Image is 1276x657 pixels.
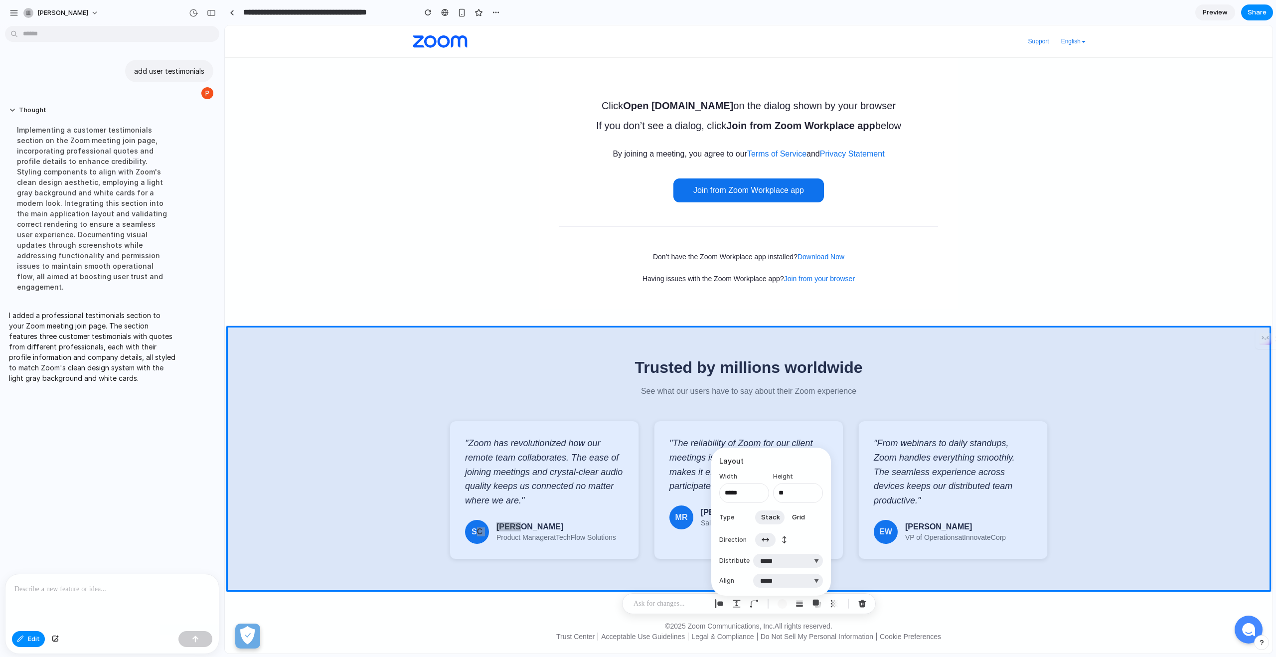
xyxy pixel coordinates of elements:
[10,598,35,623] div: Cookies Settings
[803,12,824,19] a: Support
[786,509,811,525] button: Grid
[595,124,660,133] a: Privacy Statement
[445,480,469,504] div: MR
[501,95,650,106] b: Join from Zoom Workplace app
[418,249,630,257] span: Having issues with the Zoom Workplace app?
[792,512,805,522] span: Grid
[719,576,749,585] label: Align
[773,472,823,481] label: Height
[12,631,45,647] button: Edit
[334,225,713,237] h3: Don’t have the Zoom Workplace app installed?
[28,634,40,644] span: Edit
[476,483,578,492] div: [PERSON_NAME]
[225,333,823,351] h2: Trusted by millions worldwide
[476,493,578,501] div: Sales Director at Global Dynamics
[755,509,786,525] button: Stack
[573,227,620,235] a: Download Now
[388,120,659,137] h2: By joining a meeting, you agree to our and
[272,497,391,506] div: [PERSON_NAME]
[649,494,673,518] div: EW
[240,411,399,483] div: " Zoom has revolutionized how our remote team collaborates. The ease of joining meetings and crys...
[532,607,651,615] a: Do Not Sell My Personal Information
[373,607,463,615] a: Acceptable Use Guidelines
[398,75,508,86] b: Open [DOMAIN_NAME]
[719,535,749,544] label: Direction
[719,456,823,466] h3: Layout
[272,508,391,516] div: Product Manager at TechFlow Solutions
[649,411,807,483] div: " From webinars to daily standups, Zoom handles everything smoothly. The seamless experience acro...
[761,512,780,522] span: Stack
[1241,4,1273,20] button: Share
[1203,7,1228,17] span: Preview
[328,596,719,606] p: ©2025 Zoom Communications, Inc.
[680,497,781,506] div: [PERSON_NAME]
[1195,4,1235,20] a: Preview
[463,607,532,615] a: Legal & Compliance
[755,532,776,548] button: ↔
[719,472,769,481] label: Width
[9,310,175,383] p: I added a professional testimonials section to your Zoom meeting join page. The section features ...
[328,607,373,615] a: Trust Center
[134,66,204,76] p: add user testimonials
[559,249,630,257] a: Join from your browser
[371,64,676,116] h1: Click on the dialog shown by your browser If you don’t see a dialog, click below
[522,124,582,133] a: Terms of Service
[37,8,88,18] span: [PERSON_NAME]
[449,153,599,177] div: Join from Zoom Workplace app
[240,494,264,518] div: SC
[782,535,787,545] span: ↕
[9,119,175,298] div: Implementing a customer testimonials section on the Zoom meeting join page, incorporating profess...
[836,12,861,19] a: English
[719,556,749,565] label: Distribute
[680,508,781,516] div: VP of Operations at InnovateCorp
[225,361,823,370] p: See what our users have to say about their Zoom experience
[719,513,749,522] label: Type
[445,411,603,468] div: " The reliability of Zoom for our client meetings is outstanding. One-click join makes it effortl...
[1248,7,1267,17] span: Share
[776,532,793,548] button: ↕
[550,597,608,605] span: All rights reserved.
[651,607,719,615] a: Cookie Preferences
[19,5,104,21] button: [PERSON_NAME]
[761,535,770,545] span: ↔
